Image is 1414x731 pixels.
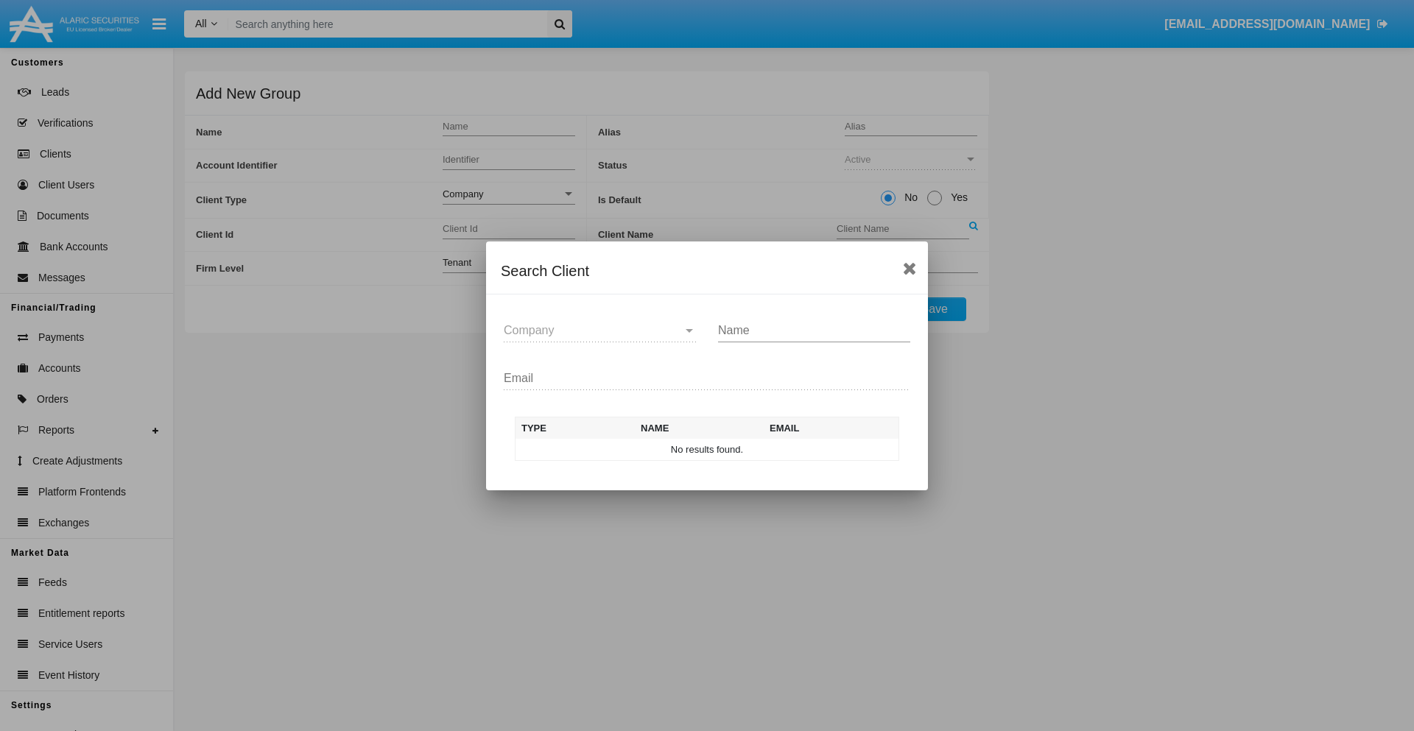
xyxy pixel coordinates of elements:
th: Email [764,417,899,439]
td: No results found. [516,439,899,461]
span: Company [504,324,554,336]
th: Type [516,417,636,439]
th: Name [635,417,764,439]
div: Search Client [501,259,913,283]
